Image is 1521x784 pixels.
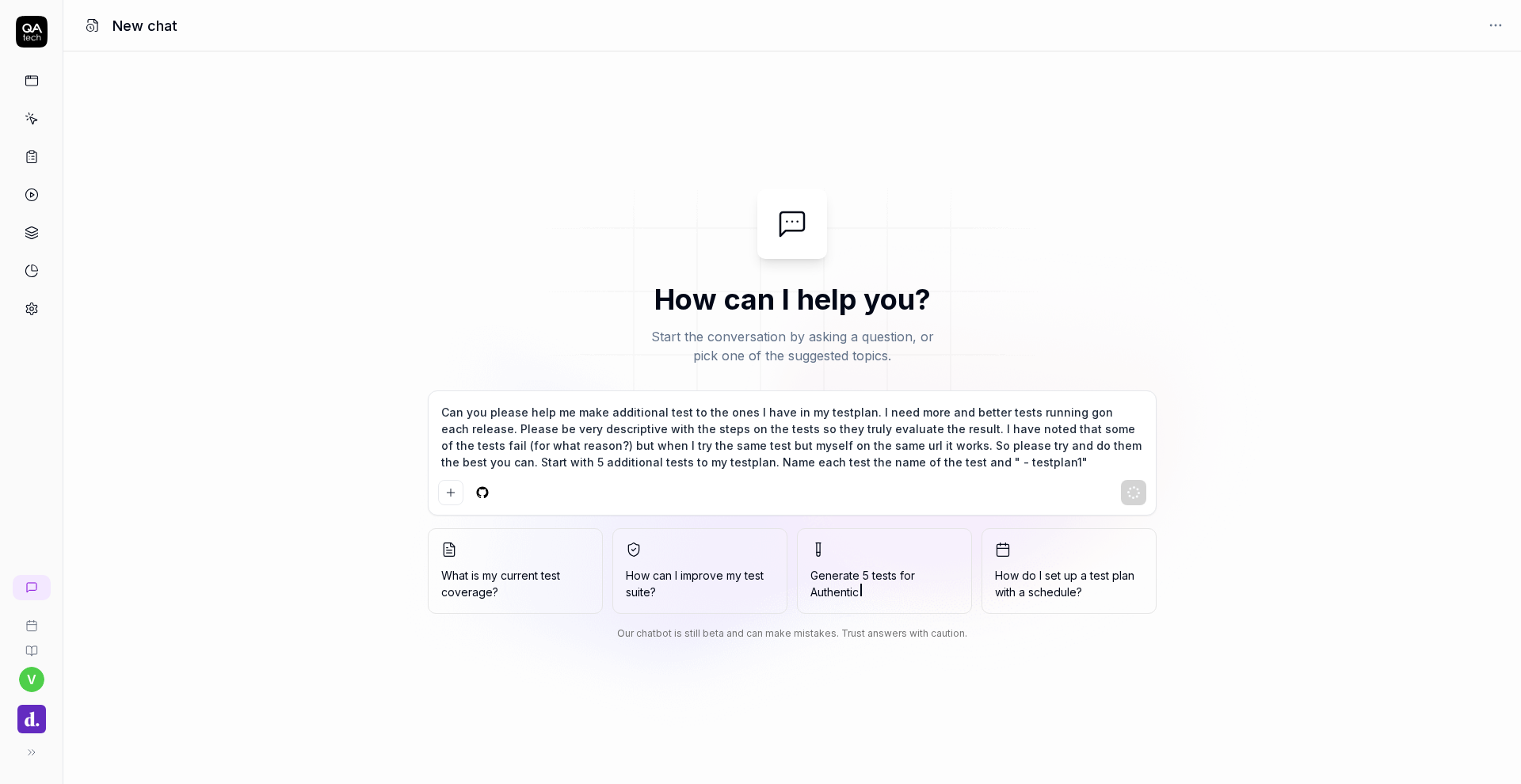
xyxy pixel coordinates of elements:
span: How can I improve my test suite? [626,567,774,600]
button: How can I improve my test suite? [612,528,787,614]
button: How do I set up a test plan with a schedule? [982,528,1157,614]
img: Done Logo [17,705,46,733]
textarea: Can you please help me make additional test to the ones I have in my testplan. I need more and be... [438,401,1146,474]
a: Documentation [6,632,56,657]
button: Done Logo [6,692,56,736]
button: Add attachment [438,480,463,505]
span: Generate 5 tests for [810,567,959,600]
span: How do I set up a test plan with a schedule? [995,567,1143,600]
a: Book a call with us [6,607,56,632]
span: What is my current test coverage? [441,567,589,600]
h1: New chat [112,15,177,36]
button: v [19,667,44,692]
div: Our chatbot is still beta and can make mistakes. Trust answers with caution. [428,626,1157,641]
a: New conversation [13,575,51,600]
button: Generate 5 tests forAuthentic [797,528,972,614]
span: Authentic [810,585,859,599]
button: What is my current test coverage? [428,528,603,614]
